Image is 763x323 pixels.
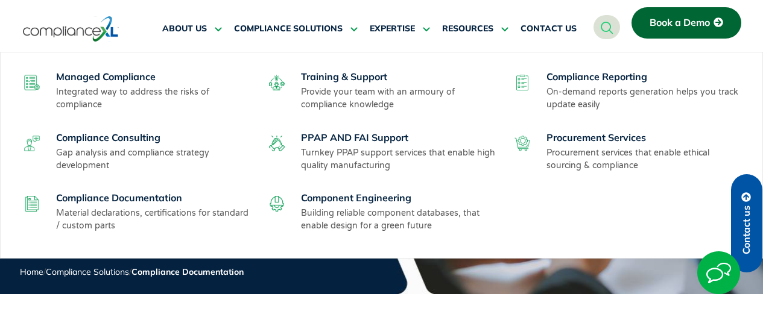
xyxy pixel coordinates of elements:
p: On-demand reports generation helps you track update easily [546,86,744,111]
a: Component Engineering [301,192,411,204]
p: Building reliable component databases, that enable design for a green future [301,207,498,232]
img: compliance-reporting.svg [514,75,530,90]
a: Book a Demo [632,7,741,39]
a: ABOUT US [162,14,222,43]
span: RESOURCES [442,24,493,34]
a: Compliance Consulting [56,131,160,143]
img: Start Chat [697,251,740,294]
span: Compliance Documentation [131,266,244,277]
p: Integrated way to address the risks of compliance [56,86,253,111]
a: navsearch-button [594,15,620,39]
a: COMPLIANCE SOLUTIONS [234,14,358,43]
img: training-support.svg [269,75,285,90]
span: ABOUT US [162,24,207,34]
p: Turnkey PPAP support services that enable high quality manufacturing [301,146,498,172]
a: Contact us [731,174,762,272]
img: managed-compliance.svg [24,75,40,90]
span: Book a Demo [650,17,710,28]
a: Procurement Services [546,131,646,143]
a: Home [20,266,43,277]
img: compliance-consulting.svg [24,136,40,151]
img: ppaf-fai.svg [269,136,285,151]
img: logo-one.svg [23,15,119,43]
span: Contact us [741,205,752,254]
a: RESOURCES [442,14,508,43]
p: Material declarations, certifications for standard / custom parts [56,207,253,232]
a: Managed Compliance [56,71,156,83]
span: CONTACT US [521,24,577,34]
img: compliance-documentation.svg [24,196,40,212]
span: COMPLIANCE SOLUTIONS [234,24,343,34]
p: Provide your team with an armoury of compliance knowledge [301,86,498,111]
a: Compliance Solutions [46,266,129,277]
p: Gap analysis and compliance strategy development [56,146,253,172]
span: EXPERTISE [370,24,415,34]
a: CONTACT US [521,14,577,43]
img: procurement-services.svg [514,136,530,151]
img: component-engineering.svg [269,196,285,212]
a: Training & Support [301,71,387,83]
a: Compliance Documentation [56,192,182,204]
a: EXPERTISE [370,14,430,43]
a: PPAP AND FAI Support [301,131,408,143]
a: Compliance Reporting [546,71,647,83]
span: / / [20,266,244,277]
p: Procurement services that enable ethical sourcing & compliance [546,146,744,172]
